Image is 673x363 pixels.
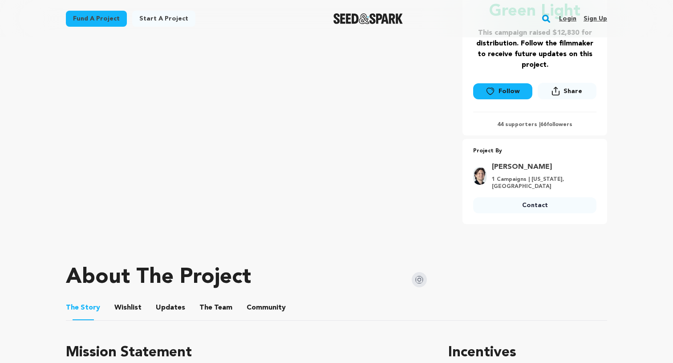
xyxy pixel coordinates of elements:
span: The [66,302,79,313]
span: Team [199,302,232,313]
span: Community [247,302,286,313]
p: 44 supporters | followers [473,121,596,128]
h1: About The Project [66,267,251,288]
img: Seed&Spark Instagram Icon [412,272,427,287]
span: The [199,302,212,313]
p: 1 Campaigns | [US_STATE], [GEOGRAPHIC_DATA] [492,176,591,190]
h3: This campaign raised $12,830 for distribution. Follow the filmmaker to receive future updates on ... [473,28,596,70]
a: Seed&Spark Homepage [333,13,403,24]
span: Updates [156,302,185,313]
span: Share [564,87,582,96]
img: f260a924e46286e9.png [473,167,487,185]
span: Share [538,83,596,103]
a: Goto Asher Bloom profile [492,162,591,172]
span: 66 [540,122,547,127]
p: Project By [473,146,596,156]
a: Start a project [132,11,195,27]
button: Share [538,83,596,99]
span: Wishlist [114,302,142,313]
a: Login [559,12,576,26]
span: Story [66,302,100,313]
a: Contact [473,197,596,213]
img: Seed&Spark Logo Dark Mode [333,13,403,24]
a: Fund a project [66,11,127,27]
a: Sign up [584,12,607,26]
a: Follow [473,83,532,99]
